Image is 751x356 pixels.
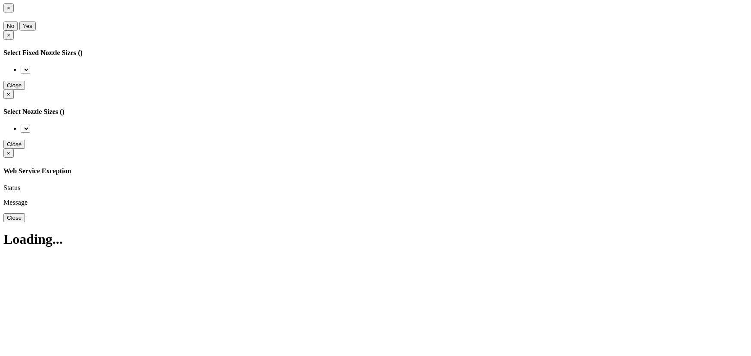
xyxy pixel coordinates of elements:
[3,140,25,149] button: Close
[7,150,10,157] span: ×
[7,32,10,38] span: ×
[3,149,14,158] button: Close
[3,49,742,57] h4: Select Fixed Nozzle Sizes ( )
[3,108,742,116] h4: Select Nozzle Sizes ( )
[3,81,25,90] button: Close
[3,167,742,175] h4: Web Service Exception
[3,231,742,247] h1: Loading...
[7,91,10,98] span: ×
[3,31,14,40] button: Close
[3,3,14,12] button: Close
[7,5,10,11] span: ×
[3,213,25,222] button: Close
[3,90,14,99] button: Close
[19,21,36,31] button: Yes
[3,184,20,191] label: Status
[3,199,28,206] label: Message
[3,21,18,31] button: No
